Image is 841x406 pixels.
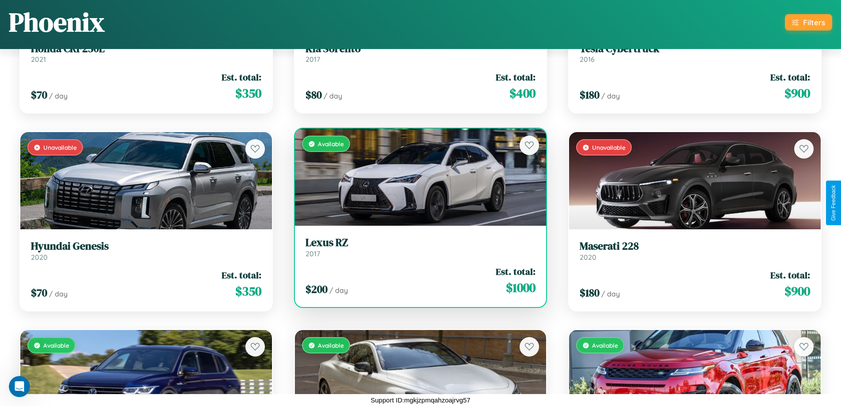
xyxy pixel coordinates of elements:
[305,42,536,64] a: Kia Sorento2017
[580,42,810,64] a: Tesla Cybertruck2016
[235,282,261,300] span: $ 350
[31,285,47,300] span: $ 70
[9,4,105,40] h1: Phoenix
[830,185,837,221] div: Give Feedback
[580,87,600,102] span: $ 180
[785,14,832,30] button: Filters
[592,341,618,349] span: Available
[31,253,48,262] span: 2020
[784,84,810,102] span: $ 900
[31,240,261,262] a: Hyundai Genesis2020
[770,269,810,281] span: Est. total:
[770,71,810,83] span: Est. total:
[305,236,536,249] h3: Lexus RZ
[784,282,810,300] span: $ 900
[580,55,595,64] span: 2016
[31,55,46,64] span: 2021
[305,282,328,296] span: $ 200
[580,240,810,262] a: Maserati 2282020
[318,140,344,148] span: Available
[506,279,536,296] span: $ 1000
[318,341,344,349] span: Available
[222,71,261,83] span: Est. total:
[305,55,320,64] span: 2017
[31,240,261,253] h3: Hyundai Genesis
[803,18,825,27] div: Filters
[235,84,261,102] span: $ 350
[49,91,68,100] span: / day
[496,265,536,278] span: Est. total:
[329,286,348,295] span: / day
[509,84,536,102] span: $ 400
[43,341,69,349] span: Available
[9,376,30,397] iframe: Intercom live chat
[496,71,536,83] span: Est. total:
[601,289,620,298] span: / day
[592,144,626,151] span: Unavailable
[49,289,68,298] span: / day
[222,269,261,281] span: Est. total:
[305,249,320,258] span: 2017
[31,87,47,102] span: $ 70
[43,144,77,151] span: Unavailable
[31,42,261,64] a: Honda CRF250L2021
[371,394,471,406] p: Support ID: mgkjzpmqahzoajrvg57
[601,91,620,100] span: / day
[305,236,536,258] a: Lexus RZ2017
[305,87,322,102] span: $ 80
[580,240,810,253] h3: Maserati 228
[580,253,596,262] span: 2020
[580,285,600,300] span: $ 180
[324,91,342,100] span: / day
